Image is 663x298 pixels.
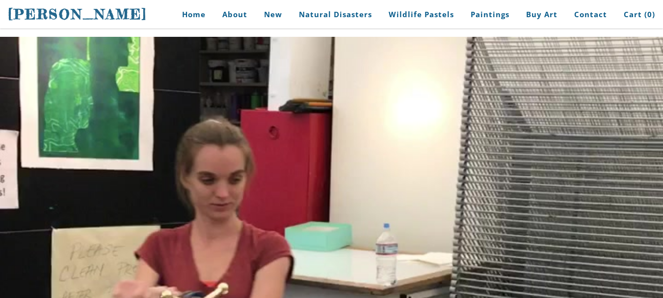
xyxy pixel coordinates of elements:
[215,3,255,26] a: About
[8,5,147,24] a: [PERSON_NAME]
[381,3,461,26] a: Wildlife Pastels
[8,6,147,23] span: [PERSON_NAME]
[616,3,655,26] a: Cart (0)
[519,3,565,26] a: Buy Art
[463,3,517,26] a: Paintings
[567,3,614,26] a: Contact
[647,9,652,19] span: 0
[292,3,379,26] a: Natural Disasters
[257,3,290,26] a: New
[167,3,213,26] a: Home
